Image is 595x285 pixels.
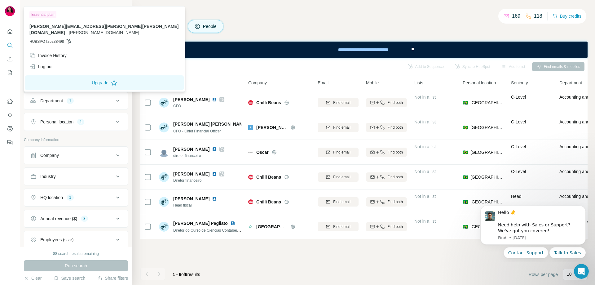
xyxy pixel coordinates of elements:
[69,30,139,35] span: [PERSON_NAME][DOMAIN_NAME]
[387,125,403,130] span: Find both
[40,119,73,125] div: Personal location
[173,220,228,226] span: [PERSON_NAME] Pagliato
[248,80,267,86] span: Company
[203,23,217,29] span: People
[159,98,169,108] img: Avatar
[414,80,423,86] span: Lists
[256,100,281,106] span: Chilli Beans
[173,178,224,183] span: Diretor financeiro
[24,114,128,129] button: Personal location1
[81,216,88,221] div: 3
[24,275,42,281] button: Clear
[24,169,128,184] button: Industry
[333,125,350,130] span: Find email
[387,100,403,105] span: Find both
[97,275,128,281] button: Share filters
[24,93,128,108] button: Department1
[318,123,359,132] button: Find email
[40,152,59,158] div: Company
[463,100,468,106] span: 🇧🇷
[318,197,359,207] button: Find email
[24,211,128,226] button: Annual revenue ($)3
[230,221,235,226] img: LinkedIn logo
[463,80,496,86] span: Personal location
[173,121,247,127] span: [PERSON_NAME] [PERSON_NAME]
[511,119,526,124] span: C-Level
[463,124,468,131] span: 🇧🇷
[67,195,74,200] div: 1
[470,124,504,131] span: [GEOGRAPHIC_DATA]
[173,96,209,103] span: [PERSON_NAME]
[471,200,595,262] iframe: Intercom notifications message
[534,12,542,20] p: 118
[212,97,217,102] img: LinkedIn logo
[387,199,403,205] span: Find both
[511,194,521,199] span: Head
[256,124,287,131] span: [PERSON_NAME]
[248,224,253,229] img: Logo of Universidade Cidade de São Paulo
[318,98,359,107] button: Find email
[470,100,504,106] span: [GEOGRAPHIC_DATA]
[173,103,224,109] span: CFO
[574,264,589,279] iframe: Intercom live chat
[553,12,581,20] button: Buy credits
[5,137,15,148] button: Feedback
[318,80,328,86] span: Email
[529,271,558,278] span: Rows per page
[40,194,63,201] div: HQ location
[140,7,588,16] h4: Search
[159,222,169,232] img: Avatar
[366,172,407,182] button: Find both
[366,98,407,107] button: Find both
[29,11,56,18] div: Essential plan
[414,144,436,149] span: Not in a list
[24,190,128,205] button: HQ location1
[212,171,217,176] img: LinkedIn logo
[463,224,468,230] span: 🇧🇷
[5,109,15,121] button: Use Surfe API
[40,173,56,180] div: Industry
[248,175,253,180] img: Logo of Chilli Beans
[53,251,99,256] div: 88 search results remaining
[159,197,169,207] img: Avatar
[5,6,15,16] img: Avatar
[40,237,73,243] div: Employees (size)
[212,147,217,152] img: LinkedIn logo
[173,171,209,177] span: [PERSON_NAME]
[25,75,184,90] button: Upgrade
[256,199,281,205] span: Chilli Beans
[181,272,185,277] span: of
[511,144,526,149] span: C-Level
[173,272,200,277] span: results
[67,98,74,104] div: 1
[40,98,63,104] div: Department
[414,169,436,174] span: Not in a list
[5,67,15,78] button: My lists
[318,172,359,182] button: Find email
[5,53,15,65] button: Enrich CSV
[29,39,64,44] span: HUBSPOT25238498
[54,275,85,281] button: Save search
[256,174,281,180] span: Chilli Beans
[40,216,77,222] div: Annual revenue ($)
[5,96,15,107] button: Use Surfe on LinkedIn
[185,272,187,277] span: 6
[159,147,169,157] img: Avatar
[140,42,588,58] iframe: Banner
[470,174,504,180] span: [GEOGRAPHIC_DATA]
[414,119,436,124] span: Not in a list
[248,152,253,153] img: Logo of Oscar
[414,194,436,199] span: Not in a list
[463,149,468,155] span: 🇧🇷
[212,196,217,201] img: LinkedIn logo
[173,153,224,158] span: diretor financeiro
[29,24,178,35] span: [PERSON_NAME][EMAIL_ADDRESS][PERSON_NAME][PERSON_NAME][DOMAIN_NAME]
[24,232,128,247] button: Employees (size)
[29,52,67,59] div: Invoice History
